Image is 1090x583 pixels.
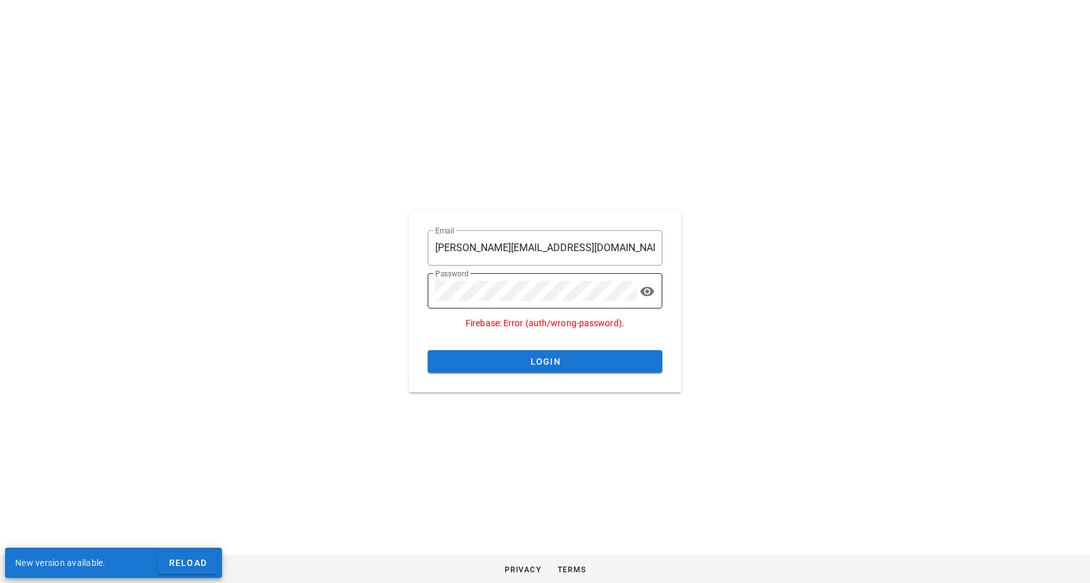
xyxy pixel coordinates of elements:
[557,565,586,574] span: Terms
[438,356,652,367] span: Login
[428,350,662,373] button: Login
[435,269,469,279] label: Password
[5,548,158,578] div: New version available.
[168,558,207,568] span: Reload
[435,227,454,236] label: Email
[158,551,217,574] button: Reload
[466,316,624,330] span: Firebase: Error (auth/wrong-password).
[549,561,594,579] a: Terms
[496,561,549,579] a: Privacy
[504,565,541,574] span: Privacy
